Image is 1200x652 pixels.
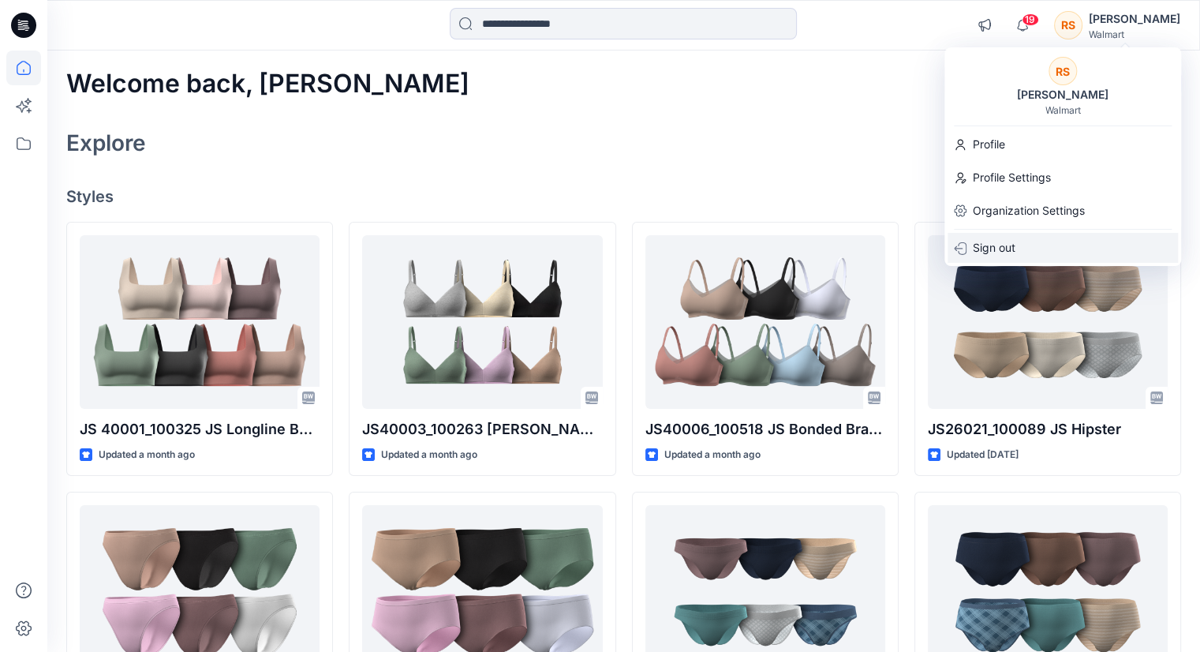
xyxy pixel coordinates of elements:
span: 19 [1022,13,1039,26]
h2: Welcome back, [PERSON_NAME] [66,69,469,99]
a: Organization Settings [944,196,1181,226]
a: Profile Settings [944,163,1181,193]
p: JS26021_100089 JS Hipster [928,418,1168,440]
p: JS40006_100518 JS Bonded Bra with Mesh Inserts [645,418,885,440]
h2: Explore [66,130,146,156]
a: Profile [944,129,1181,159]
p: Updated a month ago [664,447,761,463]
p: Updated [DATE] [947,447,1019,463]
div: Walmart [1045,104,1081,116]
p: JS 40001_100325 JS Longline Bonded Square Nk Bra [80,418,320,440]
div: [PERSON_NAME] [1007,85,1118,104]
a: JS 40001_100325 JS Longline Bonded Square Nk Bra [80,235,320,409]
p: Profile [973,129,1005,159]
p: Organization Settings [973,196,1085,226]
p: Updated a month ago [381,447,477,463]
a: JS40003_100263 JS Cotton Comfort Wirefree Bra [362,235,602,409]
p: JS40003_100263 [PERSON_NAME] Comfort Wirefree Bra [362,418,602,440]
div: RS [1049,57,1077,85]
h4: Styles [66,187,1181,206]
p: Profile Settings [973,163,1051,193]
div: [PERSON_NAME] [1089,9,1180,28]
p: Updated a month ago [99,447,195,463]
div: Walmart [1089,28,1180,40]
a: JS40006_100518 JS Bonded Bra with Mesh Inserts [645,235,885,409]
p: Sign out [973,233,1015,263]
a: JS26021_100089 JS Hipster [928,235,1168,409]
div: RS [1054,11,1082,39]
